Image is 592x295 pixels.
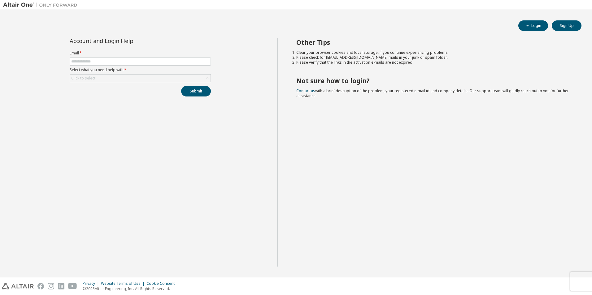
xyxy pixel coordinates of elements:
div: Account and Login Help [70,38,183,43]
button: Login [518,20,548,31]
div: Cookie Consent [146,281,178,286]
img: facebook.svg [37,283,44,289]
img: altair_logo.svg [2,283,34,289]
li: Clear your browser cookies and local storage, if you continue experiencing problems. [296,50,571,55]
div: Privacy [83,281,101,286]
img: youtube.svg [68,283,77,289]
p: © 2025 Altair Engineering, Inc. All Rights Reserved. [83,286,178,291]
img: Altair One [3,2,81,8]
button: Submit [181,86,211,96]
div: Website Terms of Use [101,281,146,286]
h2: Other Tips [296,38,571,46]
label: Select what you need help with [70,67,211,72]
button: Sign Up [552,20,581,31]
li: Please check for [EMAIL_ADDRESS][DOMAIN_NAME] mails in your junk or spam folder. [296,55,571,60]
a: Contact us [296,88,315,93]
img: instagram.svg [48,283,54,289]
div: Click to select [70,75,211,82]
h2: Not sure how to login? [296,77,571,85]
li: Please verify that the links in the activation e-mails are not expired. [296,60,571,65]
span: with a brief description of the problem, your registered e-mail id and company details. Our suppo... [296,88,569,98]
label: Email [70,51,211,56]
img: linkedin.svg [58,283,64,289]
div: Click to select [71,76,95,81]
